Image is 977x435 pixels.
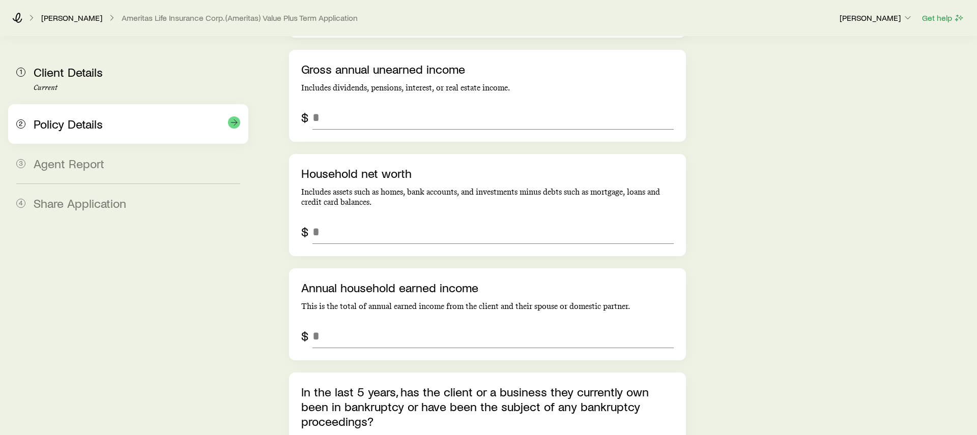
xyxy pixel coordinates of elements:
button: Ameritas Life Insurance Corp. (Ameritas) Value Plus Term Application [121,13,358,23]
p: Includes dividends, pensions, interest, or real estate income. [301,83,674,93]
input: netWorth [312,220,674,244]
a: [PERSON_NAME] [41,13,103,23]
label: Gross annual unearned income [301,61,465,76]
div: $ [301,329,308,343]
p: Current [34,84,240,92]
button: Get help [922,12,965,24]
div: $ [301,225,308,239]
div: $ [301,110,308,125]
span: 1 [16,68,25,77]
p: This is the total of annual earned income from the client and their spouse or domestic partner. [301,301,674,312]
span: 3 [16,159,25,168]
span: Client Details [34,65,103,79]
p: Includes assets such as homes, bank accounts, and investments minus debts such as mortgage, loans... [301,187,674,207]
label: Household net worth [301,166,412,180]
span: Share Application [34,196,126,210]
span: Policy Details [34,116,103,131]
input: grossAnnualUnearnedIncome [312,105,674,130]
p: [PERSON_NAME] [840,13,913,23]
span: 4 [16,199,25,208]
button: [PERSON_NAME] [839,12,913,24]
input: annualHouseholdEarnedIncome [312,324,674,348]
span: Agent Report [34,156,104,171]
span: 2 [16,119,25,129]
label: Annual household earned income [301,280,478,295]
label: In the last 5 years, has the client or a business they currently own been in bankruptcy or have b... [301,384,649,428]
